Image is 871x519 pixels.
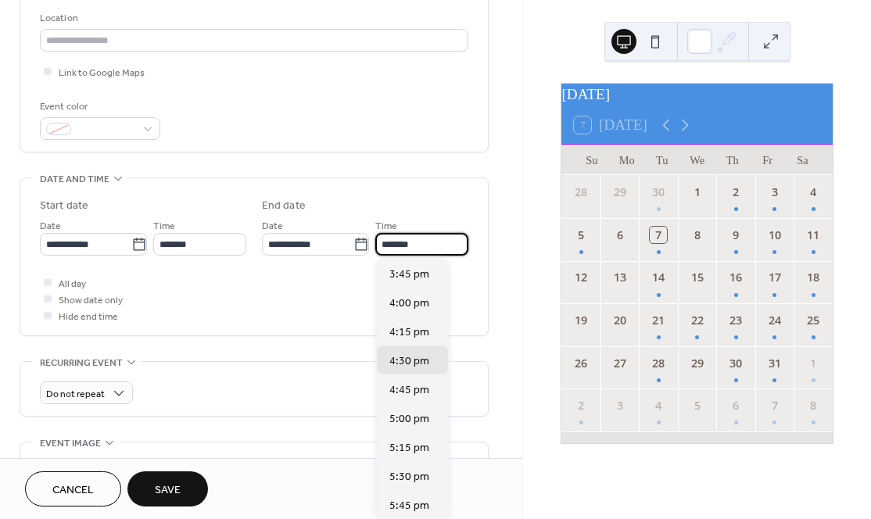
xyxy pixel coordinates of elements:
span: 5:00 pm [389,411,429,428]
span: 3:45 pm [389,267,429,283]
span: Time [153,218,175,234]
span: All day [59,276,86,292]
div: 20 [611,312,629,329]
div: Mo [609,145,644,176]
div: 25 [805,312,822,329]
span: Link to Google Maps [59,65,145,81]
span: Show date only [59,292,123,309]
div: 24 [766,312,783,329]
div: Fr [750,145,785,176]
span: Cancel [52,482,94,499]
span: 4:30 pm [389,353,429,370]
span: 4:45 pm [389,382,429,399]
div: 30 [727,355,744,372]
div: 26 [572,355,590,372]
div: 16 [727,269,744,286]
span: 5:30 pm [389,469,429,485]
span: 4:00 pm [389,295,429,312]
span: Time [375,218,397,234]
div: Location [40,10,465,27]
div: 13 [611,269,629,286]
div: 22 [689,312,706,329]
div: 5 [689,397,706,414]
div: 6 [727,397,744,414]
div: Th [715,145,750,176]
div: 7 [650,227,667,244]
span: Hide end time [59,309,118,325]
div: 19 [572,312,590,329]
div: 18 [805,269,822,286]
div: 15 [689,269,706,286]
span: Date [262,218,283,234]
div: 6 [611,227,629,244]
div: 21 [650,312,667,329]
div: Sa [785,145,820,176]
div: End date [262,198,306,214]
div: 28 [650,355,667,372]
span: 5:15 pm [389,440,429,456]
div: 14 [650,269,667,286]
span: Save [155,482,181,499]
div: 10 [766,227,783,244]
div: 28 [572,184,590,201]
div: 17 [766,269,783,286]
div: Event color [40,98,157,115]
div: 2 [572,397,590,414]
div: Tu [644,145,679,176]
div: 2 [727,184,744,201]
span: Event image [40,435,101,452]
div: 4 [805,184,822,201]
button: Cancel [25,471,121,506]
div: 29 [689,355,706,372]
div: 1 [805,355,822,372]
div: 8 [805,397,822,414]
div: 3 [611,397,629,414]
div: 3 [766,184,783,201]
span: 5:45 pm [389,498,429,514]
div: 12 [572,269,590,286]
span: Recurring event [40,355,123,371]
div: 7 [766,397,783,414]
div: 5 [572,227,590,244]
button: Save [127,471,208,506]
div: Start date [40,198,88,214]
span: Date and time [40,171,109,188]
div: We [679,145,715,176]
span: Date [40,218,61,234]
div: 31 [766,355,783,372]
div: 23 [727,312,744,329]
div: [DATE] [561,84,833,106]
div: 9 [727,227,744,244]
div: 30 [650,184,667,201]
div: 29 [611,184,629,201]
div: 1 [689,184,706,201]
div: 4 [650,397,667,414]
span: 4:15 pm [389,324,429,341]
span: Do not repeat [46,385,105,403]
div: Su [574,145,609,176]
div: 27 [611,355,629,372]
div: 8 [689,227,706,244]
div: 11 [805,227,822,244]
